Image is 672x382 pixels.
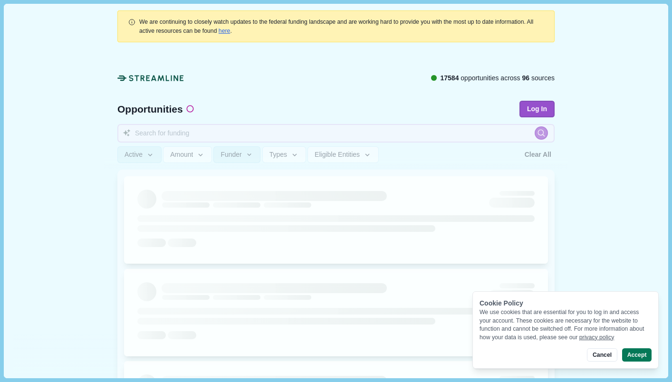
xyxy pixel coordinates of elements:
a: here [219,28,230,34]
span: Opportunities [117,104,183,114]
span: Funder [221,151,241,159]
button: Active [117,146,162,163]
span: Types [269,151,287,159]
button: Clear All [521,146,555,163]
button: Eligible Entities [307,146,378,163]
span: Eligible Entities [315,151,360,159]
span: 96 [522,74,530,82]
span: 17584 [440,74,459,82]
button: Cancel [587,348,617,362]
button: Funder [213,146,260,163]
a: privacy policy [579,334,614,341]
span: Active [125,151,143,159]
div: We use cookies that are essential for you to log in and access your account. These cookies are ne... [480,308,652,342]
span: We are continuing to closely watch updates to the federal funding landscape and are working hard ... [139,19,533,34]
button: Accept [622,348,652,362]
div: . [139,18,544,35]
span: opportunities across sources [440,73,555,83]
input: Search for funding [117,124,555,143]
span: Cookie Policy [480,299,523,307]
button: Log In [519,101,555,117]
button: Types [262,146,306,163]
button: Amount [163,146,212,163]
span: Amount [170,151,193,159]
